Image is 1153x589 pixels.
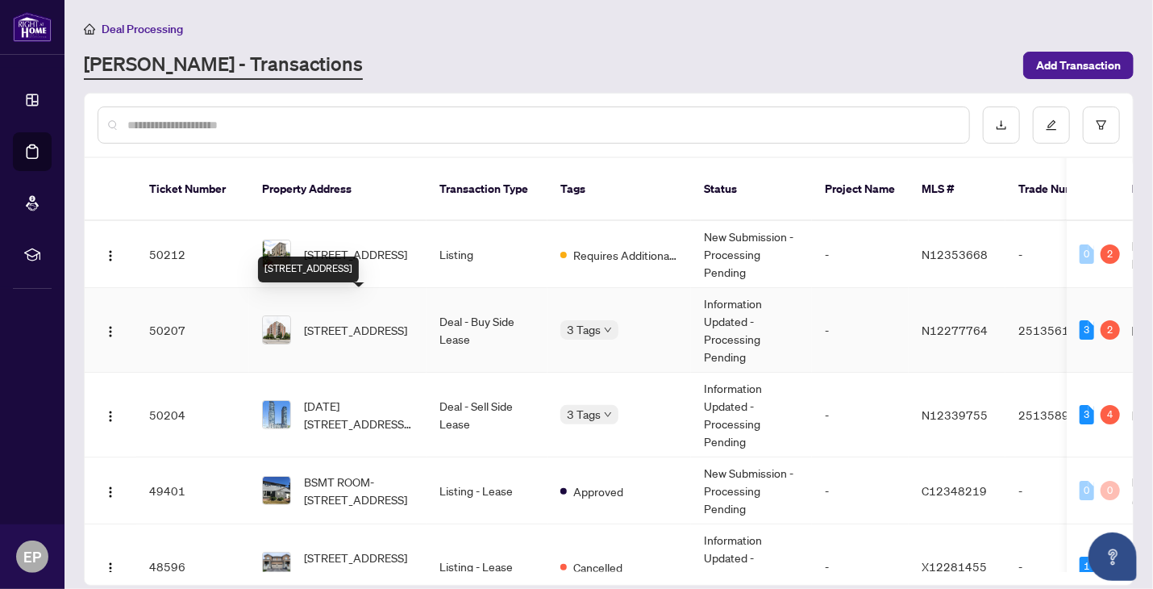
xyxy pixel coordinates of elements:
[249,158,427,221] th: Property Address
[13,12,52,42] img: logo
[922,483,987,498] span: C12348219
[573,246,678,264] span: Requires Additional Docs
[84,23,95,35] span: home
[1101,405,1120,424] div: 4
[263,316,290,344] img: thumbnail-img
[1005,158,1118,221] th: Trade Number
[427,221,547,288] td: Listing
[812,373,909,457] td: -
[1033,107,1070,144] button: edit
[98,317,123,343] button: Logo
[573,558,622,576] span: Cancelled
[1083,107,1120,144] button: filter
[136,221,249,288] td: 50212
[547,158,691,221] th: Tags
[23,545,41,568] span: EP
[1101,244,1120,264] div: 2
[1096,119,1107,131] span: filter
[1080,320,1094,340] div: 3
[1005,373,1118,457] td: 2513589
[1036,52,1121,78] span: Add Transaction
[812,288,909,373] td: -
[1101,320,1120,340] div: 2
[1023,52,1134,79] button: Add Transaction
[691,221,812,288] td: New Submission - Processing Pending
[304,321,407,339] span: [STREET_ADDRESS]
[136,288,249,373] td: 50207
[567,320,601,339] span: 3 Tags
[263,553,290,580] img: thumbnail-img
[136,158,249,221] th: Ticket Number
[604,411,612,419] span: down
[263,240,290,268] img: thumbnail-img
[1005,221,1118,288] td: -
[691,288,812,373] td: Information Updated - Processing Pending
[104,486,117,499] img: Logo
[427,457,547,524] td: Listing - Lease
[98,553,123,579] button: Logo
[1101,481,1120,500] div: 0
[104,562,117,574] img: Logo
[1088,533,1137,581] button: Open asap
[104,325,117,338] img: Logo
[691,373,812,457] td: Information Updated - Processing Pending
[1080,557,1094,576] div: 1
[1080,244,1094,264] div: 0
[922,559,987,574] span: X12281455
[427,373,547,457] td: Deal - Sell Side Lease
[812,457,909,524] td: -
[1046,119,1057,131] span: edit
[996,119,1007,131] span: download
[304,473,414,508] span: BSMT ROOM-[STREET_ADDRESS]
[922,247,988,261] span: N12353668
[84,51,363,80] a: [PERSON_NAME] - Transactions
[304,397,414,432] span: [DATE][STREET_ADDRESS][PERSON_NAME]
[922,407,988,422] span: N12339755
[909,158,1005,221] th: MLS #
[427,288,547,373] td: Deal - Buy Side Lease
[104,249,117,262] img: Logo
[691,457,812,524] td: New Submission - Processing Pending
[304,245,407,263] span: [STREET_ADDRESS]
[136,373,249,457] td: 50204
[922,323,988,337] span: N12277764
[263,401,290,428] img: thumbnail-img
[104,410,117,423] img: Logo
[102,22,183,36] span: Deal Processing
[604,326,612,334] span: down
[98,478,123,503] button: Logo
[1080,481,1094,500] div: 0
[263,477,290,504] img: thumbnail-img
[304,549,414,584] span: [STREET_ADDRESS][PERSON_NAME]
[98,402,123,428] button: Logo
[98,241,123,267] button: Logo
[1005,457,1118,524] td: -
[1005,288,1118,373] td: 2513561
[983,107,1020,144] button: download
[812,221,909,288] td: -
[136,457,249,524] td: 49401
[573,482,623,500] span: Approved
[258,257,359,282] div: [STREET_ADDRESS]
[812,158,909,221] th: Project Name
[691,158,812,221] th: Status
[567,405,601,424] span: 3 Tags
[1080,405,1094,424] div: 3
[427,158,547,221] th: Transaction Type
